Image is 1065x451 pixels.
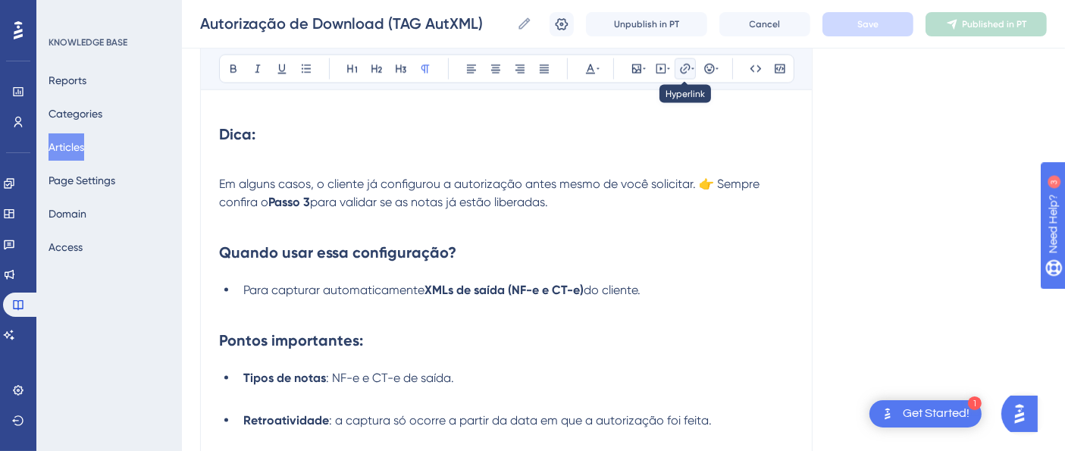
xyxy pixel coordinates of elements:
div: KNOWLEDGE BASE [49,36,127,49]
strong: Tipos de notas [243,371,326,385]
button: Save [822,12,913,36]
button: Cancel [719,12,810,36]
button: Reports [49,67,86,94]
div: 1 [968,396,982,410]
span: Em alguns casos, o cliente já configurou a autorização antes mesmo de você solicitar. 👉 Sempre co... [219,177,763,209]
strong: Retroatividade [243,413,329,428]
button: Access [49,233,83,261]
span: do cliente. [584,283,641,297]
input: Article Name [200,13,511,34]
img: launcher-image-alternative-text [879,405,897,423]
button: Domain [49,200,86,227]
span: : a captura só ocorre a partir da data em que a autorização foi feita. [329,413,712,428]
strong: Passo 3 [268,195,310,209]
strong: XMLs de saída (NF-e e CT-e) [424,283,584,297]
div: 3 [105,8,110,20]
button: Categories [49,100,102,127]
button: Unpublish in PT [586,12,707,36]
span: : NF-e e CT-e de saída. [326,371,454,385]
span: Need Help? [36,4,95,22]
span: Unpublish in PT [614,18,679,30]
span: Para capturar automaticamente [243,283,424,297]
span: para validar se as notas já estão liberadas. [310,195,548,209]
div: Get Started! [903,406,969,422]
div: Open Get Started! checklist, remaining modules: 1 [869,400,982,428]
button: Published in PT [926,12,1047,36]
button: Page Settings [49,167,115,194]
span: Published in PT [963,18,1027,30]
strong: Dica: [219,125,255,143]
span: Cancel [750,18,781,30]
strong: Quando usar essa configuração? [219,243,456,262]
strong: Pontos importantes: [219,331,363,349]
iframe: UserGuiding AI Assistant Launcher [1001,391,1047,437]
span: Save [857,18,879,30]
button: Articles [49,133,84,161]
